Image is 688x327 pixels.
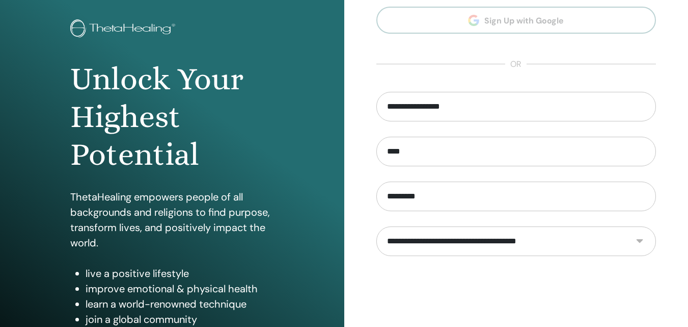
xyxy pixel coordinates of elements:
li: live a positive lifestyle [86,266,274,281]
iframe: reCAPTCHA [438,271,593,311]
li: join a global community [86,312,274,327]
h1: Unlock Your Highest Potential [70,60,274,174]
li: improve emotional & physical health [86,281,274,296]
p: ThetaHealing empowers people of all backgrounds and religions to find purpose, transform lives, a... [70,189,274,250]
li: learn a world-renowned technique [86,296,274,312]
span: or [505,58,527,70]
